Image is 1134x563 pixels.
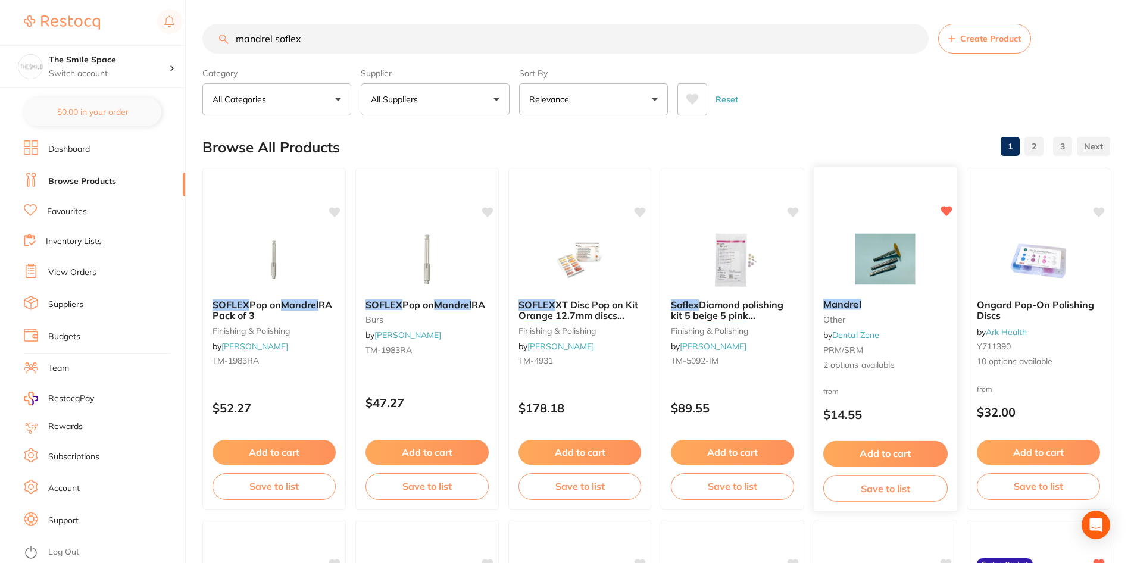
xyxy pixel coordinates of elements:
[235,230,313,290] img: SOFLEX Pop on Mandrel RA Pack of 3
[281,299,318,311] em: Mandrel
[402,299,434,311] span: Pop on
[249,299,281,311] span: Pop on
[671,326,794,336] small: finishing & polishing
[977,299,1094,321] span: Ongard Pop-On Polishing Discs
[938,24,1031,54] button: Create Product
[48,299,83,311] a: Suppliers
[680,341,746,352] a: [PERSON_NAME]
[525,321,563,333] em: Mandrel
[1082,511,1110,539] div: Open Intercom Messenger
[365,330,441,340] span: by
[977,341,1011,352] span: Y711390
[365,396,489,409] p: $47.27
[365,473,489,499] button: Save to list
[518,355,553,366] span: TM-4931
[48,451,99,463] a: Subscriptions
[527,341,594,352] a: [PERSON_NAME]
[213,93,271,105] p: All Categories
[46,236,102,248] a: Inventory Lists
[518,299,555,311] em: SOFLEX
[213,341,288,352] span: by
[213,440,336,465] button: Add to cart
[823,408,948,421] p: $14.55
[213,299,332,321] span: RA Pack of 3
[48,362,69,374] a: Team
[1000,230,1077,290] img: Ongard Pop-On Polishing Discs
[1024,135,1044,158] a: 2
[24,392,94,405] a: RestocqPay
[960,34,1021,43] span: Create Product
[365,315,489,324] small: burs
[24,392,38,405] img: RestocqPay
[671,299,783,333] span: Diamond polishing kit 5 beige 5 pink wheels
[846,229,924,289] img: Mandrel
[977,299,1100,321] b: Ongard Pop-On Polishing Discs
[712,83,742,115] button: Reset
[213,401,336,415] p: $52.27
[703,321,746,333] em: 1mandrel
[671,440,794,465] button: Add to cart
[48,176,116,187] a: Browse Products
[518,473,642,499] button: Save to list
[48,143,90,155] a: Dashboard
[48,393,94,405] span: RestocqPay
[471,299,485,311] span: RA
[388,230,466,290] img: SOFLEX Pop on Mandrel RA
[977,384,992,393] span: from
[49,54,169,66] h4: The Smile Space
[671,355,718,366] span: TM-5092-IM
[213,326,336,336] small: finishing & polishing
[48,267,96,279] a: View Orders
[519,83,668,115] button: Relevance
[832,330,879,340] a: Dental Zone
[48,421,83,433] a: Rewards
[671,473,794,499] button: Save to list
[823,315,948,324] small: other
[977,473,1100,499] button: Save to list
[374,330,441,340] a: [PERSON_NAME]
[48,515,79,527] a: Support
[518,299,642,321] b: SOFLEX XT Disc Pop on Kit Orange 12.7mm discs & Mandrel
[518,440,642,465] button: Add to cart
[365,440,489,465] button: Add to cart
[24,98,161,126] button: $0.00 in your order
[519,68,668,79] label: Sort By
[365,345,412,355] span: TM-1983RA
[518,299,638,333] span: XT Disc Pop on Kit Orange 12.7mm discs &
[518,401,642,415] p: $178.18
[823,441,948,467] button: Add to cart
[823,475,948,502] button: Save to list
[18,55,42,79] img: The Smile Space
[671,299,699,311] em: Soflex
[986,327,1027,337] a: Ark Health
[213,299,249,311] em: SOFLEX
[24,15,100,30] img: Restocq Logo
[213,473,336,499] button: Save to list
[202,83,351,115] button: All Categories
[213,355,259,366] span: TM-1983RA
[47,206,87,218] a: Favourites
[823,298,861,310] em: Mandrel
[1053,135,1072,158] a: 3
[541,230,618,290] img: SOFLEX XT Disc Pop on Kit Orange 12.7mm discs & Mandrel
[823,359,948,371] span: 2 options available
[518,326,642,336] small: finishing & polishing
[371,93,423,105] p: All Suppliers
[823,330,879,340] span: by
[202,139,340,156] h2: Browse All Products
[48,483,80,495] a: Account
[671,341,746,352] span: by
[823,299,948,310] b: Mandrel
[434,299,471,311] em: Mandrel
[977,405,1100,419] p: $32.00
[48,546,79,558] a: Log Out
[694,230,771,290] img: Soflex Diamond polishing kit 5 beige 5 pink wheels 1mandrel
[671,299,794,321] b: Soflex Diamond polishing kit 5 beige 5 pink wheels 1mandrel
[1001,135,1020,158] a: 1
[823,386,839,395] span: from
[48,331,80,343] a: Budgets
[221,341,288,352] a: [PERSON_NAME]
[518,341,594,352] span: by
[202,24,929,54] input: Search Products
[365,299,489,310] b: SOFLEX Pop on Mandrel RA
